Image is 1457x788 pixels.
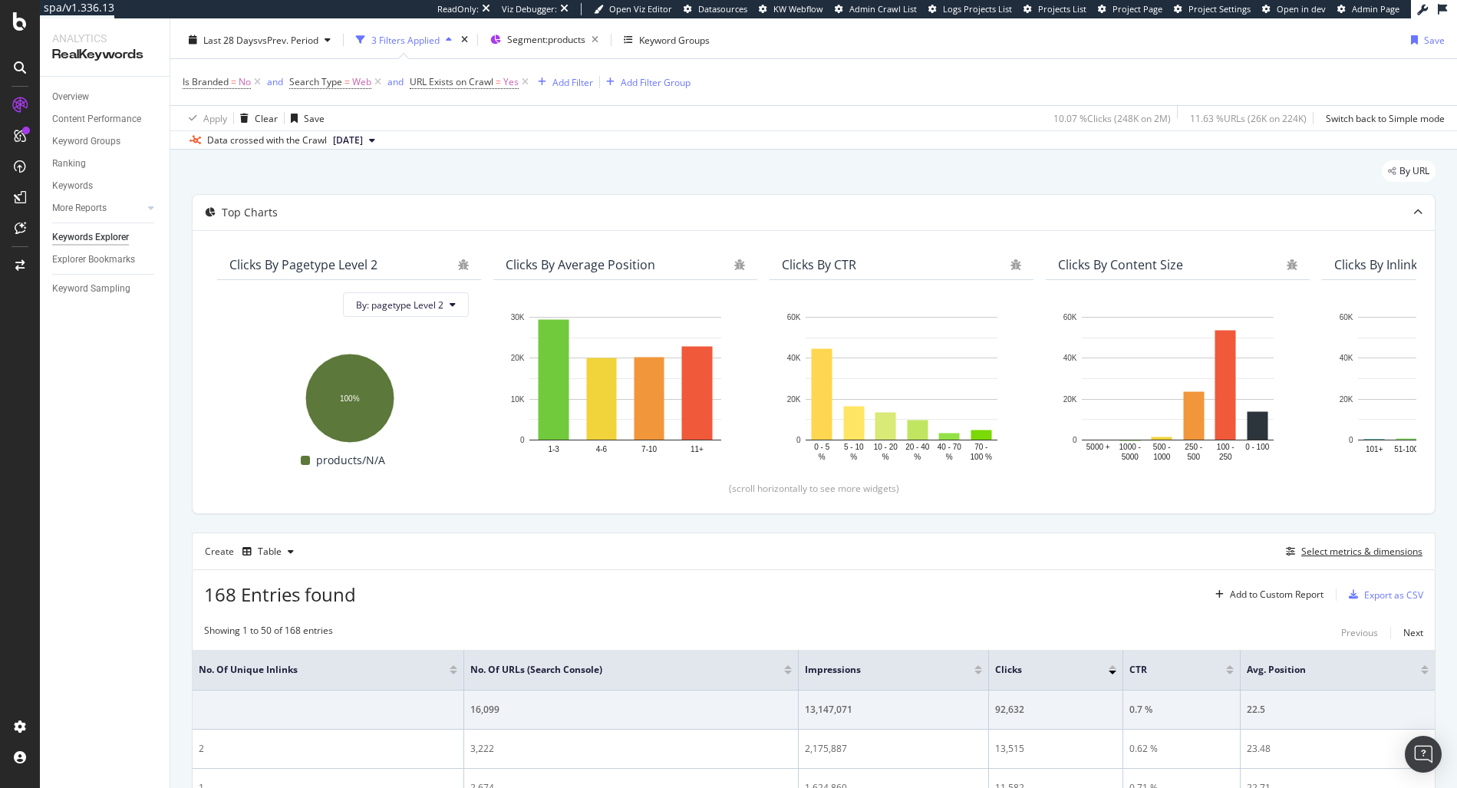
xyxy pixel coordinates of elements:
div: times [458,32,471,48]
span: Last 28 Days [203,34,258,47]
div: Ranking [52,156,86,172]
a: KW Webflow [759,3,823,15]
span: Impressions [805,663,951,677]
button: Table [236,539,300,564]
span: Avg. Position [1247,663,1398,677]
text: 5 - 10 [844,443,864,451]
div: 0.7 % [1129,703,1233,717]
text: 0 [796,436,801,444]
div: 2,175,887 [805,742,982,756]
a: Admin Crawl List [835,3,917,15]
text: 1-3 [548,445,559,453]
button: Keyword Groups [618,28,716,52]
span: Open Viz Editor [609,3,672,15]
text: % [914,453,921,461]
text: 0 - 5 [814,443,829,451]
button: Apply [183,106,227,130]
span: Web [352,71,371,93]
div: Export as CSV [1364,589,1423,602]
div: Add to Custom Report [1230,590,1323,599]
button: Clear [234,106,278,130]
a: Keywords Explorer [52,229,159,246]
button: Save [1405,28,1445,52]
text: 20 - 40 [905,443,930,451]
span: By: pagetype Level 2 [356,298,443,312]
div: 0.62 % [1129,742,1233,756]
text: % [946,453,953,461]
div: A chart. [782,309,1021,463]
text: 60K [1340,313,1353,321]
text: 0 - 100 [1245,443,1270,451]
button: Add Filter [532,73,593,91]
text: 1000 - [1119,443,1141,451]
div: Content Performance [52,111,141,127]
text: 10K [511,395,525,404]
div: 10.07 % Clicks ( 248K on 2M ) [1053,112,1171,125]
div: and [387,75,404,88]
div: Add Filter Group [621,76,691,89]
div: 92,632 [995,703,1116,717]
div: Select metrics & dimensions [1301,545,1422,558]
button: 3 Filters Applied [350,28,458,52]
a: Ranking [52,156,159,172]
a: Admin Page [1337,3,1399,15]
a: Datasources [684,3,747,15]
a: Project Page [1098,3,1162,15]
button: Segment:products [484,28,605,52]
div: Create [205,539,300,564]
text: 20K [511,354,525,363]
span: Admin Crawl List [849,3,917,15]
svg: A chart. [229,346,469,445]
span: No [239,71,251,93]
text: 250 - [1185,443,1202,451]
div: 13,515 [995,742,1116,756]
button: Previous [1341,624,1378,642]
span: Projects List [1038,3,1086,15]
div: Previous [1341,626,1378,639]
div: Explorer Bookmarks [52,252,135,268]
text: 30K [511,313,525,321]
span: 168 Entries found [204,582,356,607]
div: Clear [255,112,278,125]
span: = [496,75,501,88]
span: Clicks [995,663,1086,677]
button: Select metrics & dimensions [1280,542,1422,561]
button: Last 28 DaysvsPrev. Period [183,28,337,52]
span: By URL [1399,167,1429,176]
div: 11.63 % URLs ( 26K on 224K ) [1190,112,1307,125]
div: bug [458,259,469,270]
div: Keywords [52,178,93,194]
text: 20K [1340,395,1353,404]
text: 101+ [1366,445,1383,453]
div: Apply [203,112,227,125]
span: Logs Projects List [943,3,1012,15]
text: 70 - [974,443,987,451]
div: Data crossed with the Crawl [207,134,327,147]
a: Keyword Groups [52,134,159,150]
text: 51-100 [1394,445,1419,453]
div: and [267,75,283,88]
text: 60K [1063,313,1077,321]
span: Is Branded [183,75,229,88]
span: products/N/A [316,451,385,470]
div: Save [304,112,325,125]
span: Open in dev [1277,3,1326,15]
span: = [231,75,236,88]
text: % [819,453,826,461]
div: 13,147,071 [805,703,982,717]
a: Projects List [1024,3,1086,15]
span: Project Settings [1188,3,1251,15]
div: bug [734,259,745,270]
div: A chart. [506,309,745,463]
text: 250 [1219,453,1232,461]
text: 40 - 70 [938,443,962,451]
div: Add Filter [552,76,593,89]
a: Content Performance [52,111,159,127]
div: Showing 1 to 50 of 168 entries [204,624,333,642]
text: 0 [1073,436,1077,444]
div: A chart. [1058,309,1297,463]
a: Open in dev [1262,3,1326,15]
div: 23.48 [1247,742,1429,756]
div: Clicks By Content Size [1058,257,1183,272]
button: and [387,74,404,89]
